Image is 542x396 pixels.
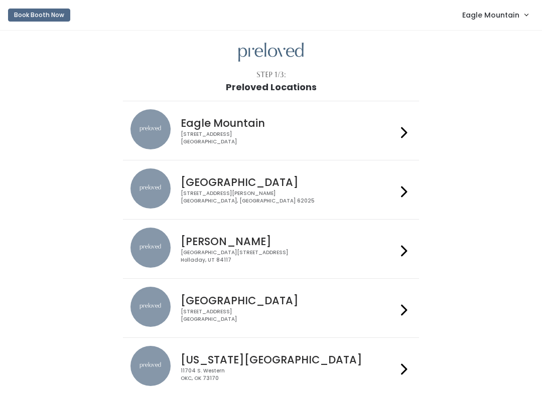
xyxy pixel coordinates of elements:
[130,346,171,386] img: preloved location
[130,228,411,270] a: preloved location [PERSON_NAME] [GEOGRAPHIC_DATA][STREET_ADDRESS]Holladay, UT 84117
[130,287,171,327] img: preloved location
[181,117,396,129] h4: Eagle Mountain
[181,308,396,323] div: [STREET_ADDRESS] [GEOGRAPHIC_DATA]
[181,131,396,145] div: [STREET_ADDRESS] [GEOGRAPHIC_DATA]
[130,287,411,329] a: preloved location [GEOGRAPHIC_DATA] [STREET_ADDRESS][GEOGRAPHIC_DATA]
[130,109,171,149] img: preloved location
[130,228,171,268] img: preloved location
[8,9,70,22] button: Book Booth Now
[130,168,171,209] img: preloved location
[181,367,396,382] div: 11704 S. Western OKC, OK 73170
[181,176,396,188] h4: [GEOGRAPHIC_DATA]
[452,4,538,26] a: Eagle Mountain
[130,346,411,388] a: preloved location [US_STATE][GEOGRAPHIC_DATA] 11704 S. WesternOKC, OK 73170
[130,168,411,211] a: preloved location [GEOGRAPHIC_DATA] [STREET_ADDRESS][PERSON_NAME][GEOGRAPHIC_DATA], [GEOGRAPHIC_D...
[181,354,396,365] h4: [US_STATE][GEOGRAPHIC_DATA]
[226,82,317,92] h1: Preloved Locations
[462,10,519,21] span: Eagle Mountain
[181,190,396,205] div: [STREET_ADDRESS][PERSON_NAME] [GEOGRAPHIC_DATA], [GEOGRAPHIC_DATA] 62025
[238,43,304,62] img: preloved logo
[181,236,396,247] h4: [PERSON_NAME]
[130,109,411,152] a: preloved location Eagle Mountain [STREET_ADDRESS][GEOGRAPHIC_DATA]
[181,249,396,264] div: [GEOGRAPHIC_DATA][STREET_ADDRESS] Holladay, UT 84117
[181,295,396,306] h4: [GEOGRAPHIC_DATA]
[8,4,70,26] a: Book Booth Now
[256,70,286,80] div: Step 1/3:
